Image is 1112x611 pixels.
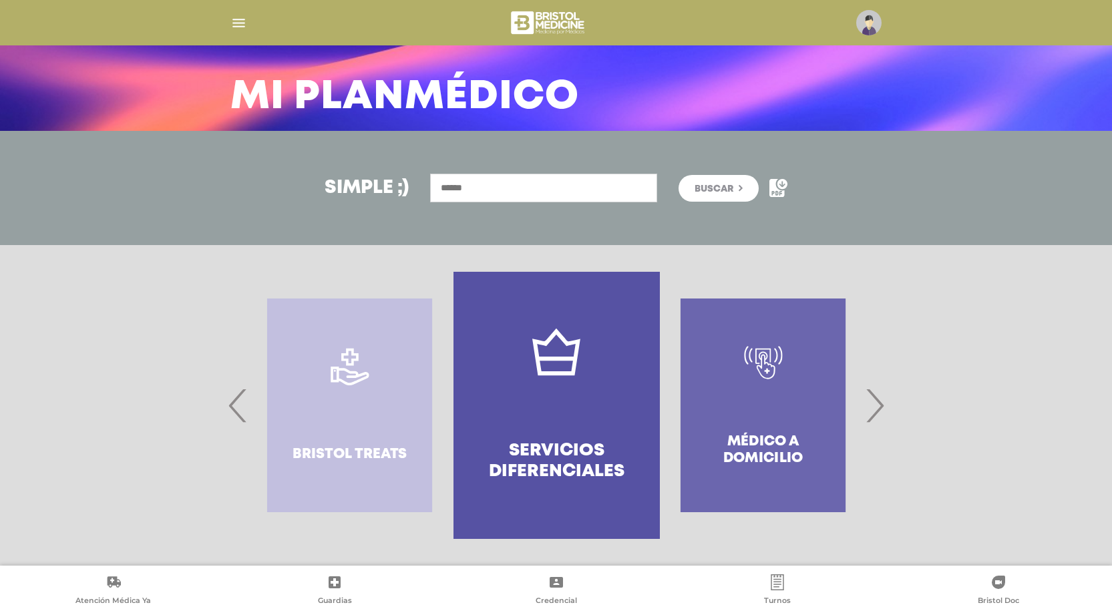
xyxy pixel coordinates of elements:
a: Credencial [445,574,667,608]
a: Servicios diferenciales [453,272,660,539]
h3: Mi Plan Médico [230,80,579,115]
span: Atención Médica Ya [75,596,151,608]
a: Bristol Doc [888,574,1109,608]
button: Buscar [679,175,759,202]
img: profile-placeholder.svg [856,10,882,35]
h4: Servicios diferenciales [478,441,636,482]
a: Guardias [224,574,445,608]
span: Guardias [318,596,352,608]
span: Bristol Doc [978,596,1019,608]
a: Turnos [667,574,888,608]
h3: Simple ;) [325,179,409,198]
span: Previous [225,369,251,441]
span: Turnos [764,596,791,608]
img: bristol-medicine-blanco.png [509,7,588,39]
span: Buscar [695,184,733,194]
span: Credencial [536,596,577,608]
a: Atención Médica Ya [3,574,224,608]
span: Next [862,369,888,441]
img: Cober_menu-lines-white.svg [230,15,247,31]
